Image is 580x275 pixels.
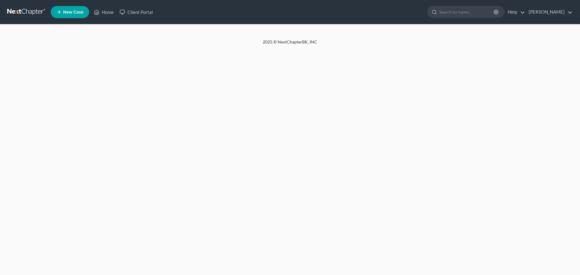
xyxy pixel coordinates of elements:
div: 2025 © NextChapterBK, INC [118,39,462,50]
a: Client Portal [117,7,156,18]
a: [PERSON_NAME] [526,7,572,18]
input: Search by name... [439,6,495,18]
a: Help [505,7,525,18]
span: New Case [63,10,83,14]
a: Home [91,7,117,18]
